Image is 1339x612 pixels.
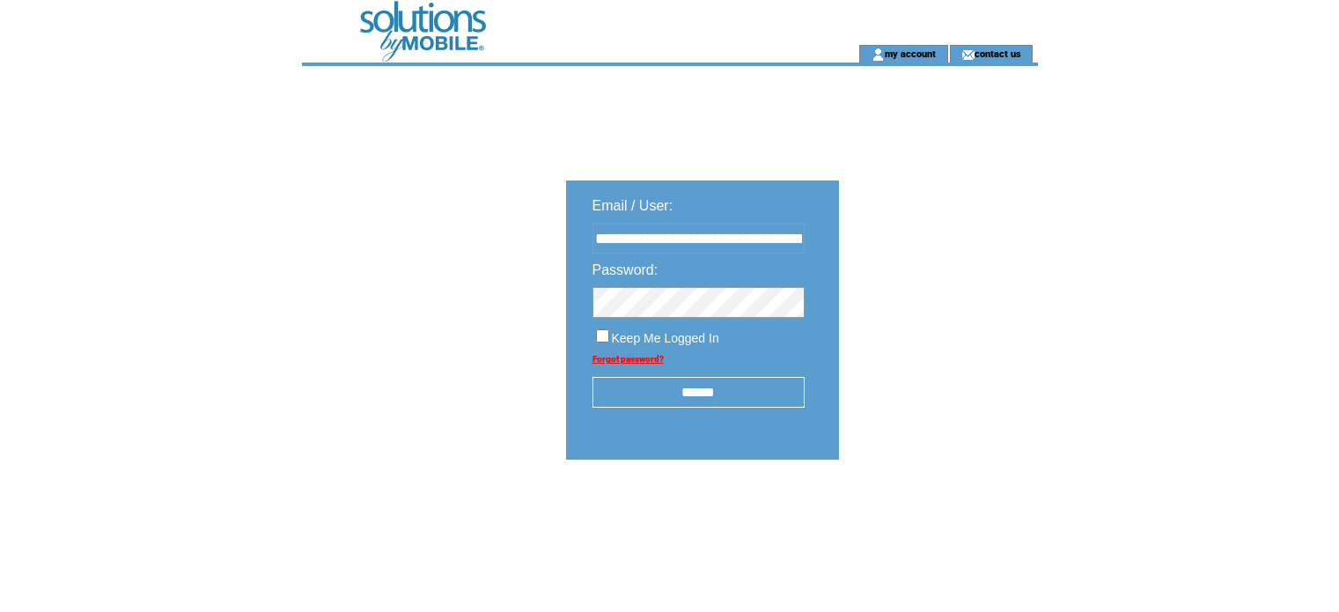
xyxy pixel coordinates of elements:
img: transparent.png;jsessionid=8FAF79F0F4641CA1D3FA5EB64FD7E34F [890,504,978,526]
a: my account [885,48,936,59]
img: account_icon.gif;jsessionid=8FAF79F0F4641CA1D3FA5EB64FD7E34F [872,48,885,62]
span: Keep Me Logged In [612,331,719,345]
span: Password: [592,262,658,277]
a: contact us [975,48,1021,59]
span: Email / User: [592,198,673,213]
img: contact_us_icon.gif;jsessionid=8FAF79F0F4641CA1D3FA5EB64FD7E34F [961,48,975,62]
a: Forgot password? [592,354,664,364]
